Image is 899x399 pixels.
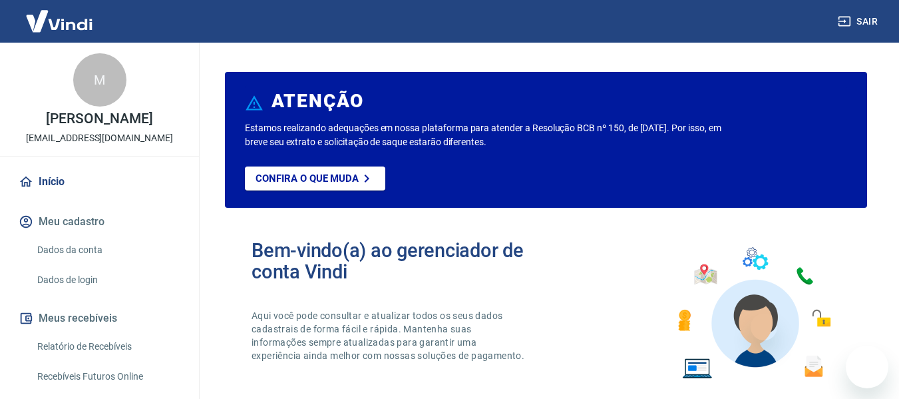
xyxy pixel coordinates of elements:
img: Vindi [16,1,102,41]
p: Aqui você pode consultar e atualizar todos os seus dados cadastrais de forma fácil e rápida. Mant... [252,309,527,362]
a: Relatório de Recebíveis [32,333,183,360]
p: [EMAIL_ADDRESS][DOMAIN_NAME] [26,131,173,145]
button: Meu cadastro [16,207,183,236]
iframe: Fechar mensagem [751,314,777,340]
div: M [73,53,126,107]
h2: Bem-vindo(a) ao gerenciador de conta Vindi [252,240,546,282]
iframe: Botão para abrir a janela de mensagens [846,346,888,388]
a: Recebíveis Futuros Online [32,363,183,390]
a: Dados da conta [32,236,183,264]
h6: ATENÇÃO [271,95,364,108]
a: Início [16,167,183,197]
button: Meus recebíveis [16,304,183,333]
p: Estamos realizando adequações em nossa plataforma para atender a Resolução BCB nº 150, de [DATE].... [245,121,727,149]
a: Dados de login [32,266,183,294]
p: Confira o que muda [256,173,359,185]
a: Confira o que muda [245,167,385,191]
img: Imagem de um avatar masculino com diversos icones exemplificando as funcionalidades do gerenciado... [666,240,840,387]
button: Sair [835,9,883,34]
p: [PERSON_NAME] [46,112,152,126]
